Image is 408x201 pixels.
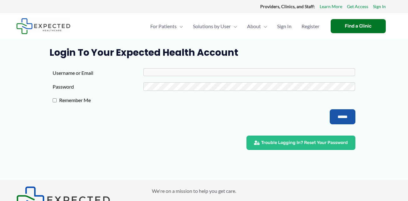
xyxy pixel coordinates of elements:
a: Get Access [347,3,368,11]
h1: Login to Your Expected Health Account [49,47,359,58]
label: Password [53,82,143,91]
p: We're on a mission to help you get care. [152,186,392,196]
span: Trouble Logging In? Reset Your Password [261,141,348,145]
a: Solutions by UserMenu Toggle [188,15,242,37]
label: Remember Me [57,95,147,105]
span: Register [302,15,319,37]
a: AboutMenu Toggle [242,15,272,37]
span: Menu Toggle [231,15,237,37]
span: Menu Toggle [261,15,267,37]
span: About [247,15,261,37]
a: Sign In [272,15,297,37]
span: Sign In [277,15,292,37]
a: Learn More [320,3,342,11]
a: Trouble Logging In? Reset Your Password [246,136,355,150]
a: Register [297,15,324,37]
span: For Patients [150,15,177,37]
label: Username or Email [53,68,143,78]
a: Find a Clinic [331,19,386,33]
img: Expected Healthcare Logo - side, dark font, small [16,18,70,34]
a: Sign In [373,3,386,11]
span: Solutions by User [193,15,231,37]
a: For PatientsMenu Toggle [145,15,188,37]
span: Menu Toggle [177,15,183,37]
strong: Providers, Clinics, and Staff: [260,4,315,9]
nav: Primary Site Navigation [145,15,324,37]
